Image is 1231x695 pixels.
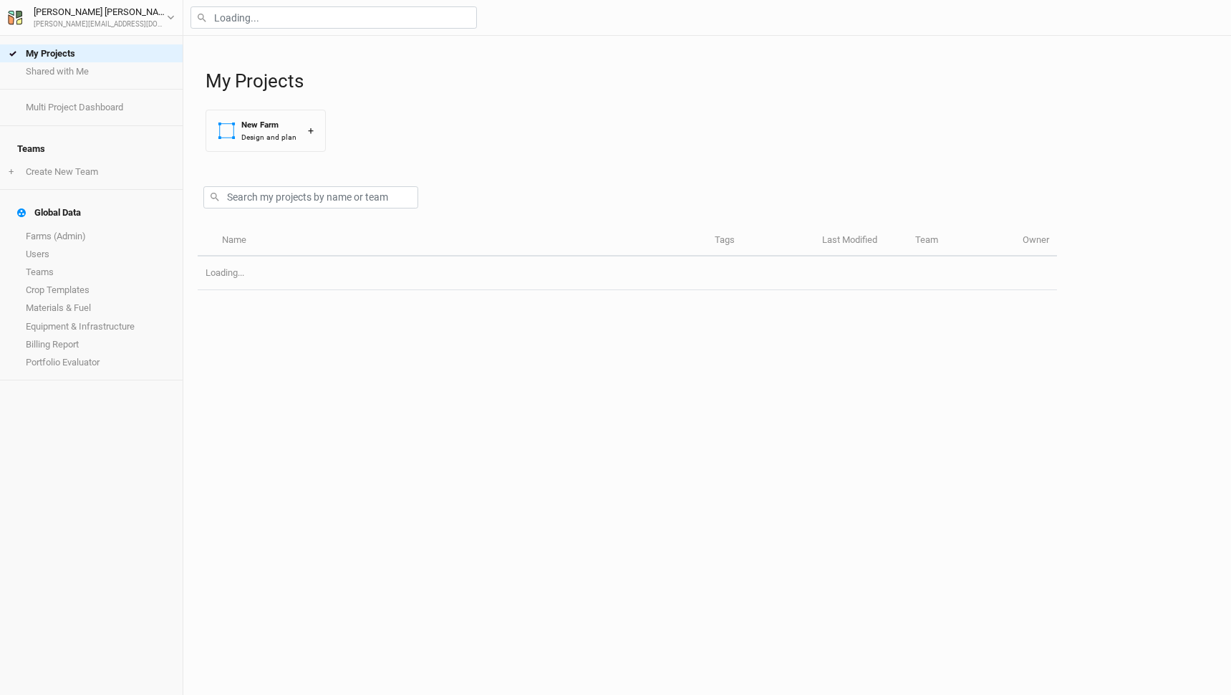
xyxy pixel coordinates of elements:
div: Global Data [17,207,81,219]
th: Owner [1015,226,1057,257]
span: + [9,166,14,178]
div: [PERSON_NAME] [PERSON_NAME] [34,5,167,19]
div: New Farm [241,119,296,131]
td: Loading... [198,257,1057,290]
th: Team [907,226,1015,257]
button: New FarmDesign and plan+ [206,110,326,152]
th: Tags [707,226,814,257]
div: + [308,123,314,138]
button: [PERSON_NAME] [PERSON_NAME][PERSON_NAME][EMAIL_ADDRESS][DOMAIN_NAME] [7,4,175,30]
div: Design and plan [241,132,296,143]
h1: My Projects [206,70,1217,92]
input: Loading... [190,6,477,29]
th: Name [213,226,706,257]
th: Last Modified [814,226,907,257]
div: [PERSON_NAME][EMAIL_ADDRESS][DOMAIN_NAME] [34,19,167,30]
input: Search my projects by name or team [203,186,418,208]
h4: Teams [9,135,174,163]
